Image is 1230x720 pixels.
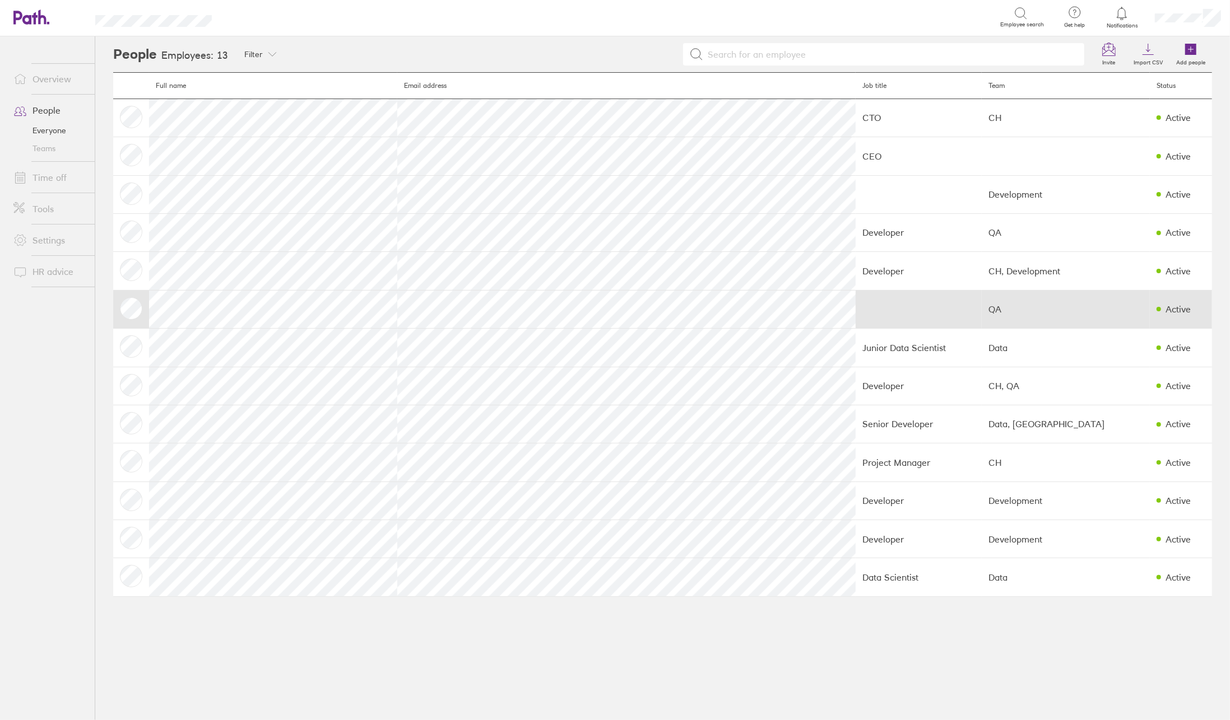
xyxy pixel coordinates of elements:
[856,481,982,520] td: Developer
[703,44,1078,65] input: Search for an employee
[982,367,1150,405] td: CH, QA
[856,558,982,596] td: Data Scientist
[161,50,228,62] h3: Employees: 13
[4,229,95,251] a: Settings
[1091,36,1127,72] a: Invite
[4,260,95,283] a: HR advice
[149,73,397,99] th: Full name
[982,329,1150,367] td: Data
[982,252,1150,290] td: CH, Development
[1169,36,1212,72] a: Add people
[856,252,982,290] td: Developer
[4,68,95,90] a: Overview
[1166,304,1191,314] div: Active
[1166,572,1191,582] div: Active
[1104,6,1140,29] a: Notifications
[982,558,1150,596] td: Data
[982,481,1150,520] td: Development
[1166,113,1191,123] div: Active
[1166,343,1191,353] div: Active
[982,73,1150,99] th: Team
[1166,266,1191,276] div: Active
[1169,56,1212,66] label: Add people
[1000,21,1044,28] span: Employee search
[982,290,1150,328] td: QA
[1166,495,1191,506] div: Active
[1166,534,1191,544] div: Active
[1127,36,1169,72] a: Import CSV
[4,99,95,121] a: People
[1166,189,1191,199] div: Active
[1127,56,1169,66] label: Import CSV
[982,175,1150,213] td: Development
[856,99,982,137] td: CTO
[982,443,1150,481] td: CH
[397,73,856,99] th: Email address
[113,36,157,72] h2: People
[4,139,95,157] a: Teams
[856,73,982,99] th: Job title
[982,99,1150,137] td: CH
[856,520,982,558] td: Developer
[1166,381,1191,391] div: Active
[982,520,1150,558] td: Development
[856,329,982,367] td: Junior Data Scientist
[1096,56,1122,66] label: Invite
[245,50,263,59] span: Filter
[242,12,271,22] div: Search
[1104,22,1140,29] span: Notifications
[982,213,1150,251] td: QA
[856,367,982,405] td: Developer
[4,121,95,139] a: Everyone
[982,405,1150,443] td: Data, [GEOGRAPHIC_DATA]
[1150,73,1212,99] th: Status
[1056,22,1093,29] span: Get help
[1166,457,1191,467] div: Active
[4,198,95,220] a: Tools
[856,443,982,481] td: Project Manager
[1166,151,1191,161] div: Active
[4,166,95,189] a: Time off
[856,405,982,443] td: Senior Developer
[856,213,982,251] td: Developer
[1166,419,1191,429] div: Active
[1166,227,1191,237] div: Active
[856,137,982,175] td: CEO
